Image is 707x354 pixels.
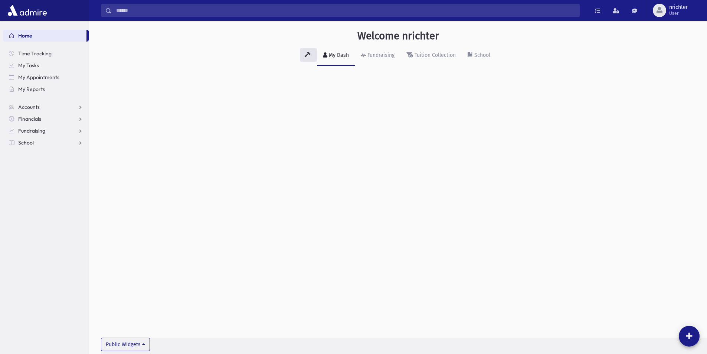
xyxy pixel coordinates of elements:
span: My Tasks [18,62,39,69]
a: Accounts [3,101,89,113]
span: User [669,10,688,16]
a: Fundraising [3,125,89,137]
a: School [3,137,89,149]
div: My Dash [327,52,349,58]
a: My Dash [317,45,355,66]
h3: Welcome nrichter [357,30,439,42]
button: Public Widgets [101,338,150,351]
span: Financials [18,116,41,122]
span: School [18,139,34,146]
span: Home [18,32,32,39]
a: Fundraising [355,45,400,66]
a: Tuition Collection [400,45,462,66]
a: School [462,45,496,66]
a: Time Tracking [3,48,89,59]
a: My Appointments [3,71,89,83]
div: Tuition Collection [413,52,456,58]
a: My Reports [3,83,89,95]
input: Search [112,4,579,17]
span: Time Tracking [18,50,52,57]
span: My Reports [18,86,45,92]
span: Accounts [18,104,40,110]
a: My Tasks [3,59,89,71]
a: Home [3,30,86,42]
span: My Appointments [18,74,59,81]
div: Fundraising [366,52,395,58]
span: nrichter [669,4,688,10]
span: Fundraising [18,127,45,134]
a: Financials [3,113,89,125]
div: School [473,52,490,58]
img: AdmirePro [6,3,49,18]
